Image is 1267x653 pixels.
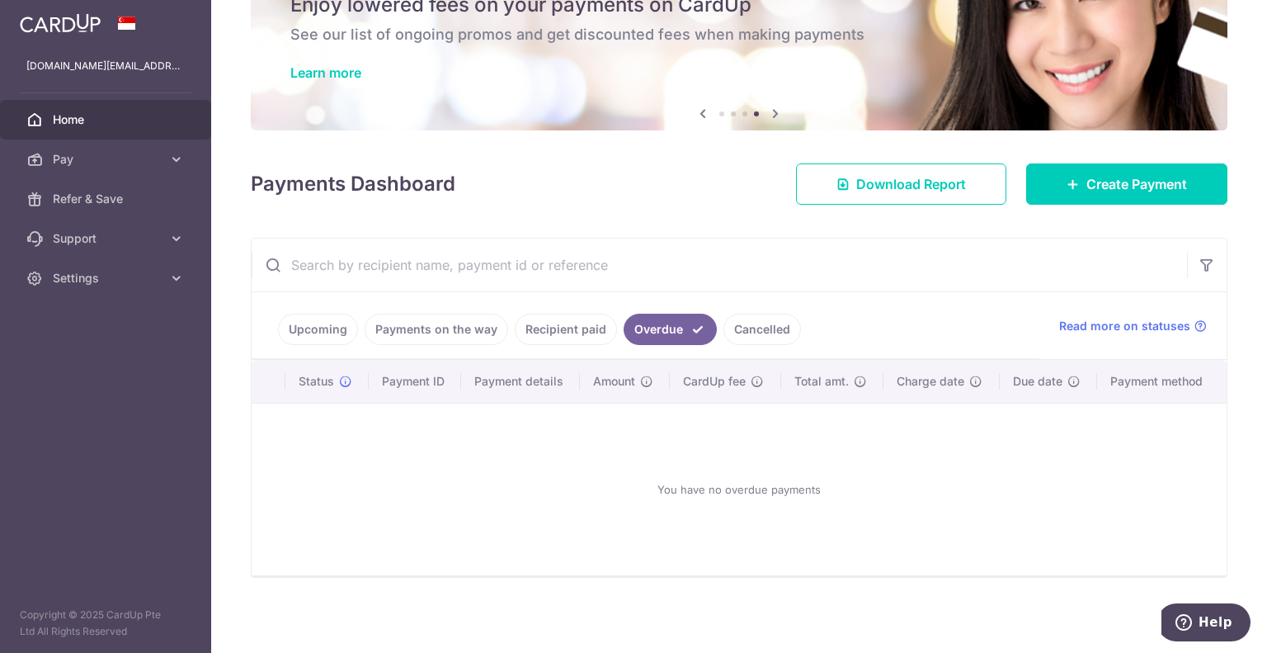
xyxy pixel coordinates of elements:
[1059,318,1190,334] span: Read more on statuses
[897,373,964,390] span: Charge date
[365,314,508,345] a: Payments on the way
[252,239,1187,291] input: Search by recipient name, payment id or reference
[593,373,635,390] span: Amount
[278,314,358,345] a: Upcoming
[53,111,162,128] span: Home
[1097,360,1227,403] th: Payment method
[794,373,849,390] span: Total amt.
[1059,318,1207,334] a: Read more on statuses
[369,360,461,403] th: Payment ID
[53,151,162,168] span: Pay
[26,58,185,74] p: [DOMAIN_NAME][EMAIL_ADDRESS][DOMAIN_NAME]
[290,25,1188,45] h6: See our list of ongoing promos and get discounted fees when making payments
[271,417,1207,562] div: You have no overdue payments
[1086,174,1187,194] span: Create Payment
[624,314,717,345] a: Overdue
[53,270,162,286] span: Settings
[53,230,162,247] span: Support
[856,174,966,194] span: Download Report
[290,64,361,81] a: Learn more
[251,169,455,199] h4: Payments Dashboard
[299,373,334,390] span: Status
[1026,163,1227,205] a: Create Payment
[53,191,162,207] span: Refer & Save
[1013,373,1062,390] span: Due date
[796,163,1006,205] a: Download Report
[723,314,801,345] a: Cancelled
[1161,603,1251,645] iframe: Opens a widget where you can find more information
[515,314,617,345] a: Recipient paid
[683,373,746,390] span: CardUp fee
[461,360,581,403] th: Payment details
[20,13,101,33] img: CardUp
